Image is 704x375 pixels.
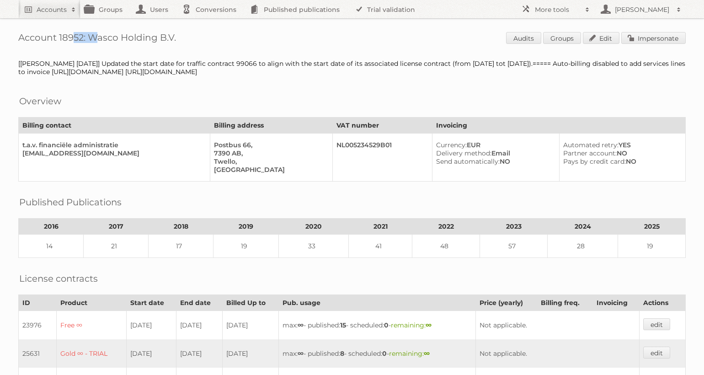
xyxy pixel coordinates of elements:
[475,339,639,368] td: Not applicable.
[432,118,685,134] th: Invoicing
[618,219,686,235] th: 2025
[279,339,475,368] td: max: - published: - scheduled: -
[19,272,98,285] h2: License contracts
[278,235,349,258] td: 33
[480,235,548,258] td: 57
[340,321,346,329] strong: 15
[563,149,617,157] span: Partner account:
[19,118,210,134] th: Billing contact
[84,235,149,258] td: 21
[22,141,203,149] div: t.a.v. financiële administratie
[298,349,304,358] strong: ∞
[548,235,618,258] td: 28
[210,118,332,134] th: Billing address
[127,311,176,340] td: [DATE]
[436,157,500,166] span: Send automatically:
[19,195,122,209] h2: Published Publications
[340,349,344,358] strong: 8
[593,295,640,311] th: Invoicing
[127,295,176,311] th: Start date
[298,321,304,329] strong: ∞
[643,318,670,330] a: edit
[621,32,686,44] a: Impersonate
[543,32,581,44] a: Groups
[548,219,618,235] th: 2024
[389,349,430,358] span: remaining:
[214,149,325,157] div: 7390 AB,
[19,339,57,368] td: 25631
[613,5,672,14] h2: [PERSON_NAME]
[333,134,432,182] td: NL005234529B01
[18,59,686,76] div: [[PERSON_NAME] [DATE]] Updated the start date for traffic contract 99066 to align with the start ...
[213,235,278,258] td: 19
[384,321,389,329] strong: 0
[19,219,84,235] th: 2016
[19,311,57,340] td: 23976
[436,149,552,157] div: Email
[412,219,480,235] th: 2022
[640,295,686,311] th: Actions
[475,295,537,311] th: Price (yearly)
[214,157,325,166] div: Twello,
[424,349,430,358] strong: ∞
[176,295,223,311] th: End date
[127,339,176,368] td: [DATE]
[19,295,57,311] th: ID
[563,141,619,149] span: Automated retry:
[222,339,278,368] td: [DATE]
[222,295,278,311] th: Billed Up to
[436,141,467,149] span: Currency:
[149,219,213,235] th: 2018
[214,141,325,149] div: Postbus 66,
[19,94,61,108] h2: Overview
[84,219,149,235] th: 2017
[643,347,670,359] a: edit
[535,5,581,14] h2: More tools
[436,149,491,157] span: Delivery method:
[333,118,432,134] th: VAT number
[436,141,552,149] div: EUR
[56,295,126,311] th: Product
[176,339,223,368] td: [DATE]
[349,235,412,258] td: 41
[382,349,387,358] strong: 0
[426,321,432,329] strong: ∞
[279,295,475,311] th: Pub. usage
[583,32,619,44] a: Edit
[475,311,639,340] td: Not applicable.
[56,339,126,368] td: Gold ∞ - TRIAL
[278,219,349,235] th: 2020
[222,311,278,340] td: [DATE]
[19,235,84,258] td: 14
[213,219,278,235] th: 2019
[480,219,548,235] th: 2023
[436,157,552,166] div: NO
[56,311,126,340] td: Free ∞
[506,32,541,44] a: Audits
[412,235,480,258] td: 48
[537,295,593,311] th: Billing freq.
[563,149,678,157] div: NO
[18,32,686,46] h1: Account 18952: Wasco Holding B.V.
[214,166,325,174] div: [GEOGRAPHIC_DATA]
[391,321,432,329] span: remaining:
[618,235,686,258] td: 19
[22,149,203,157] div: [EMAIL_ADDRESS][DOMAIN_NAME]
[563,157,678,166] div: NO
[37,5,67,14] h2: Accounts
[149,235,213,258] td: 17
[349,219,412,235] th: 2021
[279,311,475,340] td: max: - published: - scheduled: -
[176,311,223,340] td: [DATE]
[563,141,678,149] div: YES
[563,157,626,166] span: Pays by credit card:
